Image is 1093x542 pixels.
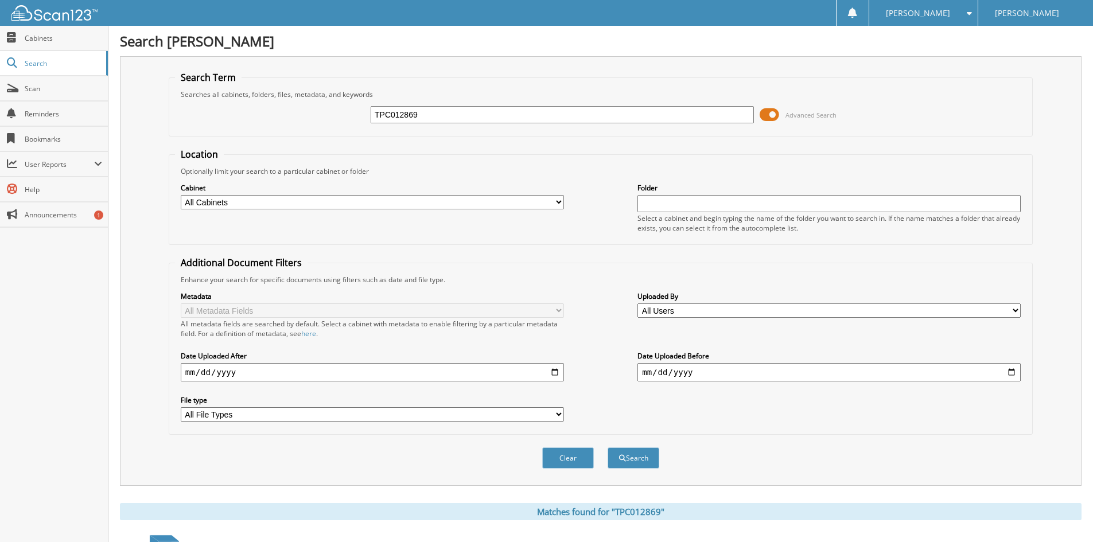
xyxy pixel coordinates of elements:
div: Select a cabinet and begin typing the name of the folder you want to search in. If the name match... [637,213,1021,233]
span: Search [25,59,100,68]
span: User Reports [25,159,94,169]
span: Scan [25,84,102,93]
span: [PERSON_NAME] [995,10,1059,17]
legend: Additional Document Filters [175,256,308,269]
div: Enhance your search for specific documents using filters such as date and file type. [175,275,1026,284]
button: Clear [542,447,594,469]
input: start [181,363,564,381]
div: Searches all cabinets, folders, files, metadata, and keywords [175,89,1026,99]
span: Advanced Search [785,111,837,119]
span: Cabinets [25,33,102,43]
label: Cabinet [181,183,564,193]
div: Optionally limit your search to a particular cabinet or folder [175,166,1026,176]
div: 1 [94,210,103,220]
span: Help [25,185,102,194]
label: Uploaded By [637,291,1021,301]
label: File type [181,395,564,405]
h1: Search [PERSON_NAME] [120,32,1082,50]
span: Reminders [25,109,102,119]
label: Folder [637,183,1021,193]
legend: Search Term [175,71,242,84]
span: Announcements [25,210,102,220]
legend: Location [175,148,224,161]
div: Matches found for "TPC012869" [120,503,1082,520]
label: Date Uploaded Before [637,351,1021,361]
span: [PERSON_NAME] [886,10,950,17]
input: end [637,363,1021,381]
label: Date Uploaded After [181,351,564,361]
img: scan123-logo-white.svg [11,5,98,21]
button: Search [608,447,659,469]
a: here [301,329,316,338]
span: Bookmarks [25,134,102,144]
label: Metadata [181,291,564,301]
div: All metadata fields are searched by default. Select a cabinet with metadata to enable filtering b... [181,319,564,338]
